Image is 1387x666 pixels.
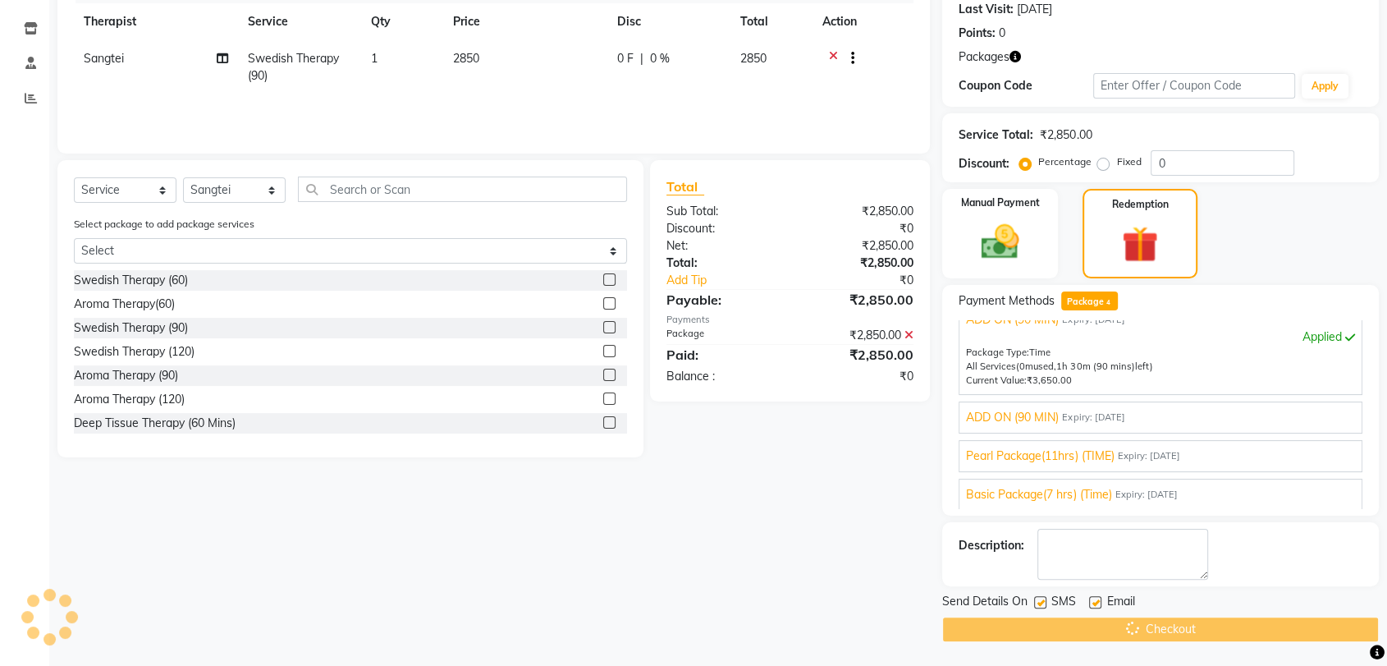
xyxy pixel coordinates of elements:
th: Price [443,3,607,40]
div: ₹2,850.00 [790,203,927,220]
span: Sangtei [84,51,124,66]
div: Net: [654,237,790,255]
div: [DATE] [1017,1,1052,18]
span: Time [1029,347,1051,358]
span: Send Details On [942,593,1028,613]
th: Action [813,3,913,40]
span: 2850 [453,51,479,66]
span: ADD ON (90 MIN) [966,311,1059,328]
div: ₹2,850.00 [790,255,927,272]
img: _cash.svg [969,220,1031,264]
span: used, left) [1016,361,1152,372]
span: 4 [1104,298,1113,308]
div: Aroma Therapy(60) [74,296,175,313]
div: ₹0 [813,272,926,289]
div: ₹0 [790,368,927,385]
span: Swedish Therapy (90) [248,51,339,83]
label: Manual Payment [961,195,1040,210]
th: Therapist [74,3,238,40]
div: Swedish Therapy (120) [74,343,195,361]
div: Swedish Therapy (60) [74,272,188,289]
span: Payment Methods [959,292,1055,310]
span: Basic Package(7 hrs) (Time) [966,486,1111,503]
div: ₹0 [790,220,927,237]
div: Paid: [654,345,790,365]
div: Aroma Therapy (90) [74,367,178,384]
span: 0 F [617,50,634,67]
span: (0m [1016,361,1033,372]
span: 2850 [740,51,767,66]
span: 1 [371,51,378,66]
div: Aroma Therapy (120) [74,391,185,408]
th: Service [238,3,361,40]
div: Sub Total: [654,203,790,220]
div: Payable: [654,290,790,310]
div: Balance : [654,368,790,385]
div: 0 [999,25,1005,42]
div: Applied [966,328,1355,346]
div: Service Total: [959,126,1033,144]
div: Points: [959,25,996,42]
div: ₹2,850.00 [790,327,927,344]
th: Total [730,3,813,40]
span: ₹3,650.00 [1027,374,1072,386]
div: ₹2,850.00 [1040,126,1092,144]
div: Description: [959,537,1024,554]
th: Disc [607,3,730,40]
span: Pearl Package(11hrs) (TIME) [966,448,1114,465]
span: Expiry: [DATE] [1117,449,1179,463]
div: ₹2,850.00 [790,290,927,310]
div: Swedish Therapy (90) [74,319,188,337]
span: Package Type: [966,347,1029,358]
span: All Services [966,361,1016,372]
label: Percentage [1038,154,1091,169]
span: Packages [959,48,1009,66]
span: Email [1106,593,1134,613]
span: Expiry: [DATE] [1115,488,1177,502]
span: 1h 30m (90 mins) [1056,361,1134,372]
label: Redemption [1111,197,1168,212]
a: Add Tip [654,272,813,289]
div: Payments [666,313,913,327]
div: Discount: [959,155,1009,172]
input: Search or Scan [298,177,627,202]
span: Current Value: [966,374,1027,386]
span: | [640,50,643,67]
span: Expiry: [DATE] [1062,411,1124,425]
div: ₹2,850.00 [790,345,927,365]
div: ₹2,850.00 [790,237,927,255]
span: ADD ON (90 MIN) [966,409,1059,426]
label: Fixed [1116,154,1141,169]
input: Enter Offer / Coupon Code [1093,73,1295,99]
div: Discount: [654,220,790,237]
button: Apply [1302,74,1348,99]
span: SMS [1051,593,1076,613]
img: _gift.svg [1110,222,1170,267]
span: Package [1061,292,1118,310]
div: Coupon Code [959,77,1093,94]
th: Qty [361,3,443,40]
div: Total: [654,255,790,272]
label: Select package to add package services [74,217,254,232]
div: Deep Tissue Therapy (60 Mins) [74,415,236,432]
span: Total [666,178,704,195]
div: Last Visit: [959,1,1014,18]
span: 0 % [650,50,670,67]
span: Expiry: [DATE] [1062,313,1124,327]
div: Package [654,327,790,344]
